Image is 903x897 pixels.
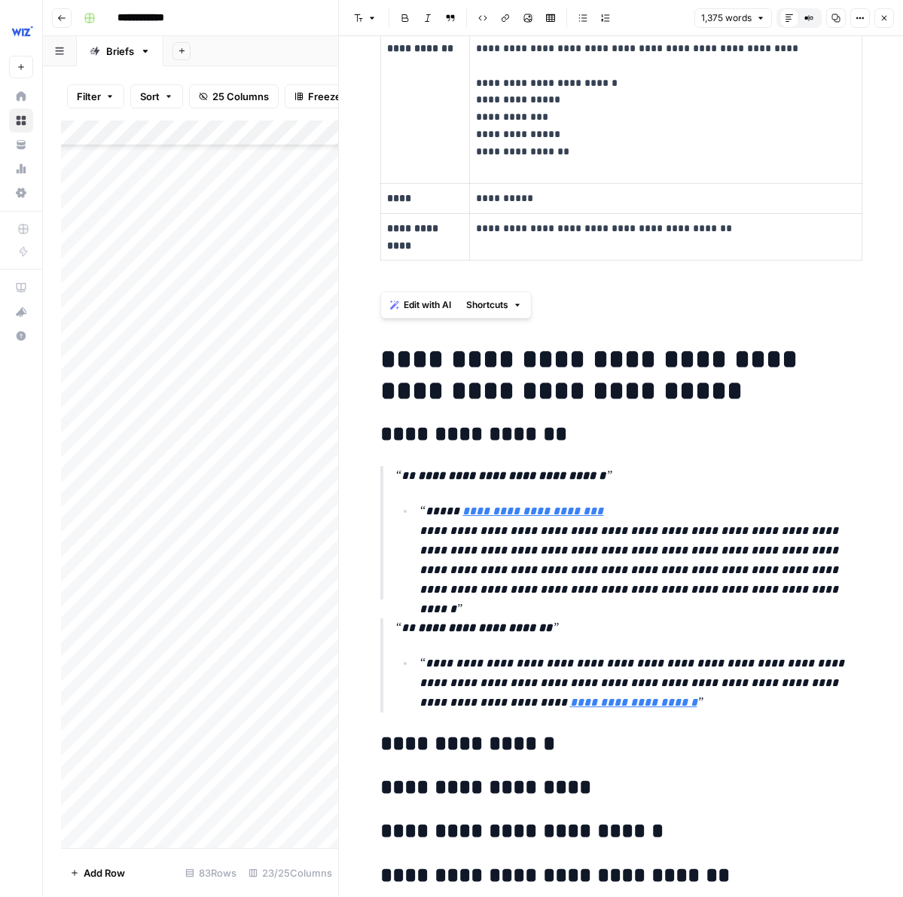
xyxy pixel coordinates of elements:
[9,84,33,108] a: Home
[189,84,279,108] button: 25 Columns
[9,276,33,300] a: AirOps Academy
[77,89,101,104] span: Filter
[9,324,33,348] button: Help + Support
[9,133,33,157] a: Your Data
[179,861,243,885] div: 83 Rows
[384,295,457,315] button: Edit with AI
[77,36,163,66] a: Briefs
[404,298,451,312] span: Edit with AI
[9,12,33,50] button: Workspace: Wiz
[10,301,32,323] div: What's new?
[61,861,134,885] button: Add Row
[9,108,33,133] a: Browse
[285,84,395,108] button: Freeze Columns
[212,89,269,104] span: 25 Columns
[9,17,36,44] img: Wiz Logo
[84,865,125,880] span: Add Row
[466,298,508,312] span: Shortcuts
[701,11,752,25] span: 1,375 words
[67,84,124,108] button: Filter
[9,157,33,181] a: Usage
[308,89,386,104] span: Freeze Columns
[140,89,160,104] span: Sort
[243,861,338,885] div: 23/25 Columns
[130,84,183,108] button: Sort
[694,8,772,28] button: 1,375 words
[460,295,528,315] button: Shortcuts
[9,181,33,205] a: Settings
[106,44,134,59] div: Briefs
[9,300,33,324] button: What's new?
